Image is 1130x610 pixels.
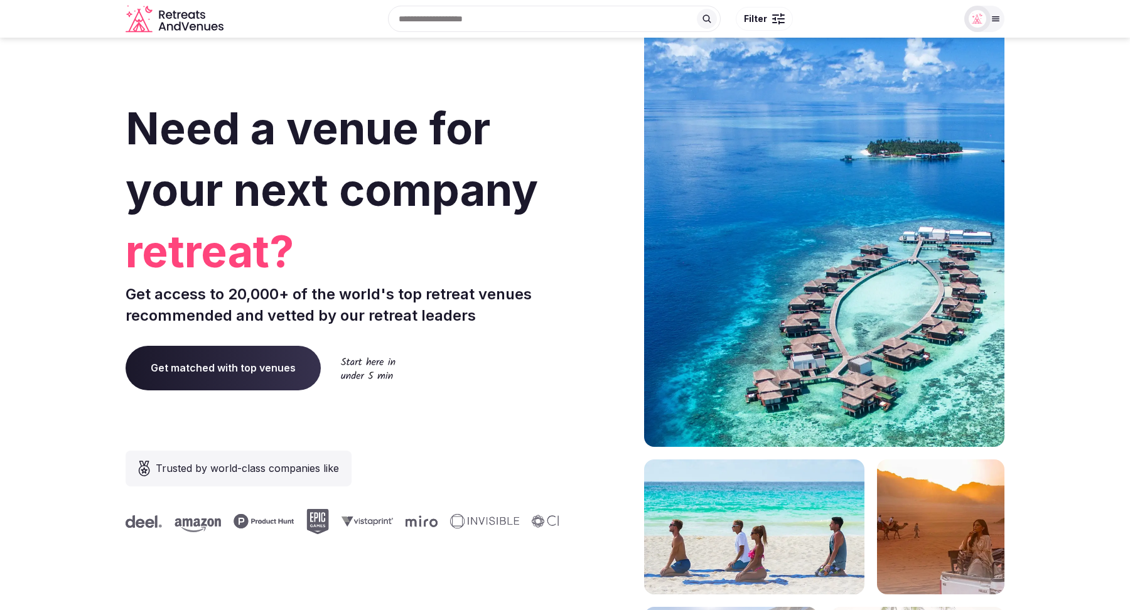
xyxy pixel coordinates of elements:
[126,515,162,528] svg: Deel company logo
[126,221,560,282] span: retreat?
[644,459,864,594] img: yoga on tropical beach
[877,459,1004,594] img: woman sitting in back of truck with camels
[306,509,329,534] svg: Epic Games company logo
[341,357,395,379] img: Start here in under 5 min
[969,10,986,28] img: Matt Grant Oakes
[744,13,767,25] span: Filter
[126,5,226,33] svg: Retreats and Venues company logo
[450,514,519,529] svg: Invisible company logo
[126,284,560,326] p: Get access to 20,000+ of the world's top retreat venues recommended and vetted by our retreat lea...
[126,346,321,390] a: Get matched with top venues
[342,516,393,527] svg: Vistaprint company logo
[126,5,226,33] a: Visit the homepage
[736,7,793,31] button: Filter
[406,515,438,527] svg: Miro company logo
[126,102,538,217] span: Need a venue for your next company
[156,461,339,476] span: Trusted by world-class companies like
